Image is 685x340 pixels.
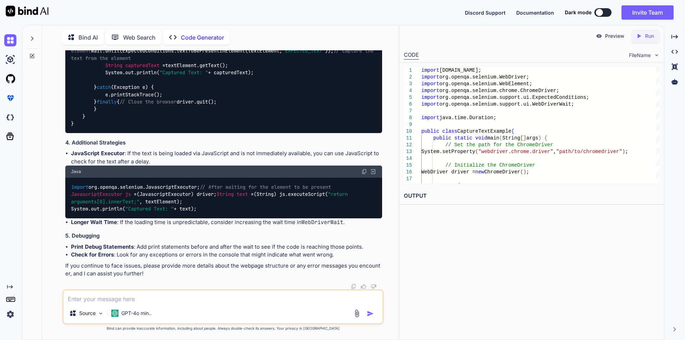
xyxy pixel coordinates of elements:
[71,48,376,61] span: // Capture the text from the element
[404,81,412,87] div: 3
[351,284,356,289] img: copy
[445,162,535,168] span: // Initialize the ChromeDriver
[71,219,117,225] strong: Longer Wait Time
[65,262,382,278] p: If you continue to face issues, please provide more details about the webpage structure or any er...
[445,142,553,148] span: // Set the path for the ChromeDriver
[621,5,674,20] button: Invite Team
[404,51,419,60] div: CODE
[120,98,177,105] span: // Close the browser
[71,183,351,213] code: org.openqa.selenium.JavascriptExecutor; (JavascriptExecutor) driver; (String) js.executeScript( ,...
[478,149,553,154] span: "webdriver.chrome.driver"
[404,108,412,115] div: 7
[645,32,654,40] p: Run
[404,182,412,189] div: 18
[454,135,472,141] span: static
[404,169,412,176] div: 16
[181,33,224,42] p: Code Generator
[439,115,496,121] span: java.time.Duration;
[457,183,460,188] span: {
[217,191,234,198] span: String
[475,169,484,175] span: new
[4,308,16,320] img: settings
[523,135,526,141] span: ]
[421,88,439,93] span: import
[404,67,412,74] div: 1
[457,128,511,134] span: CaptureTextExample
[125,191,131,198] span: js
[421,128,439,134] span: public
[487,135,499,141] span: main
[502,135,520,141] span: String
[526,169,529,175] span: ;
[439,74,529,80] span: org.openqa.selenium.WebDriver;
[237,191,248,198] span: text
[439,95,586,100] span: org.openqa.selenium.support.ui.ExpectedConditions
[421,169,475,175] span: WebDriver driver =
[465,10,506,16] span: Discord Support
[625,149,628,154] span: ;
[400,188,664,204] h2: OUTPUT
[251,191,254,198] span: =
[421,67,439,73] span: import
[4,73,16,85] img: githubLight
[439,88,559,93] span: org.openqa.selenium.chrome.ChromeDriver;
[71,191,122,198] span: JavascriptExecutor
[404,162,412,169] div: 15
[370,168,376,175] img: Open in Browser
[404,101,412,108] div: 6
[125,205,174,212] span: "Captured Text: "
[71,150,125,157] strong: JavaScript Executor
[71,251,382,259] li: : Look for any exceptions or errors in the console that might indicate what went wrong.
[4,54,16,66] img: ai-studio
[556,149,622,154] span: "path/to/chromedriver"
[4,34,16,46] img: chat
[445,183,454,188] span: try
[6,6,49,16] img: Bind AI
[162,62,165,68] span: =
[520,135,523,141] span: [
[586,95,589,100] span: ;
[421,101,439,107] span: import
[4,111,16,123] img: darkCloudIdeIcon
[65,232,382,240] h3: 5. Debugging
[79,310,96,317] p: Source
[404,176,412,182] div: 17
[442,128,457,134] span: class
[125,62,159,68] span: capturedText
[134,191,137,198] span: =
[654,52,660,58] img: chevron down
[71,243,134,250] strong: Print Debug Statements
[520,169,523,175] span: (
[71,33,379,54] span: // Wait for the specific text to be present in the element
[622,149,625,154] span: )
[439,67,481,73] span: [DOMAIN_NAME];
[71,169,81,174] span: Java
[105,62,122,68] span: String
[421,95,439,100] span: import
[433,135,451,141] span: public
[361,284,366,289] img: like
[159,70,208,76] span: "Captured Text: "
[282,48,325,54] span: "EXPECTED_TEXT"
[404,155,412,162] div: 14
[371,284,376,289] img: dislike
[553,149,556,154] span: ,
[97,84,111,90] span: catch
[475,149,478,154] span: (
[62,326,384,331] p: Bind can provide inaccurate information, including about people. Always double-check its answers....
[367,310,374,317] img: icon
[71,184,88,190] span: import
[404,135,412,142] div: 11
[353,309,361,318] img: attachment
[538,135,541,141] span: )
[404,128,412,135] div: 10
[511,128,514,134] span: {
[98,310,104,316] img: Pick Models
[523,169,526,175] span: )
[499,135,502,141] span: (
[301,219,343,226] code: WebDriverWait
[421,81,439,87] span: import
[596,33,602,39] img: preview
[404,115,412,121] div: 8
[200,184,331,190] span: // After waiting for the element to be present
